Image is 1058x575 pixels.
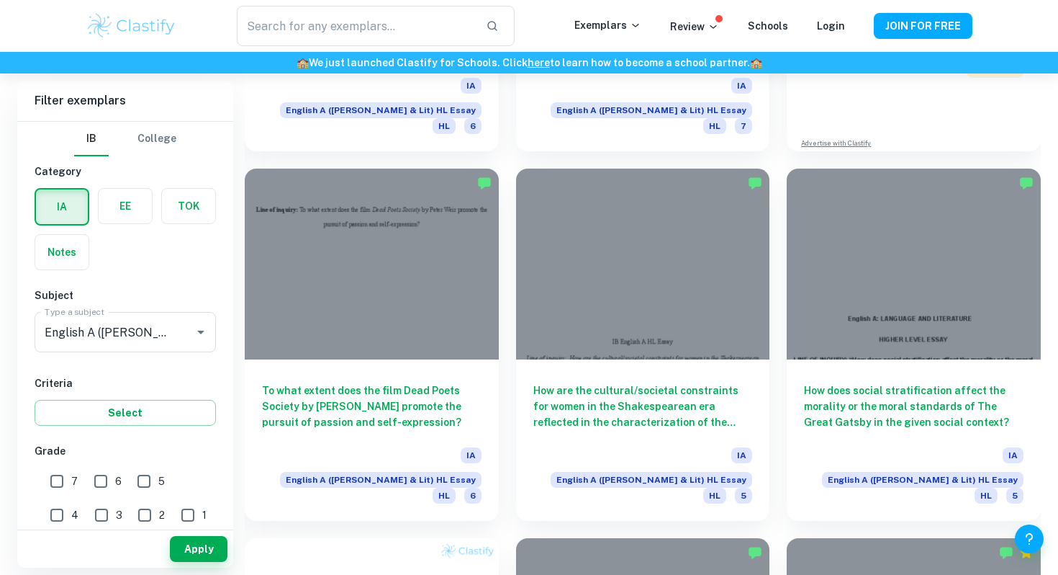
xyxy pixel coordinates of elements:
span: IA [1003,447,1023,463]
span: 🏫 [297,57,309,68]
div: Filter type choice [74,122,176,156]
span: 7 [71,473,78,489]
span: 5 [158,473,165,489]
span: HL [975,488,998,504]
h6: Grade [35,443,216,459]
span: 4 [71,507,78,523]
h6: How are the cultural/societal constraints for women in the Shakespearean era reflected in the cha... [533,383,753,430]
h6: We just launched Clastify for Schools. Click to learn how to become a school partner. [3,55,1055,71]
img: Clastify logo [86,12,177,40]
button: EE [99,189,152,223]
label: Type a subject [45,306,104,318]
img: Marked [1019,176,1034,190]
img: Marked [748,545,762,560]
button: Help and Feedback [1015,525,1044,553]
span: English A ([PERSON_NAME] & Lit) HL Essay [551,102,752,118]
p: Review [670,19,719,35]
h6: Filter exemplars [17,81,233,121]
img: Marked [999,545,1013,560]
a: here [528,57,550,68]
span: HL [433,118,456,134]
span: 5 [735,488,752,504]
h6: Subject [35,287,216,303]
span: 6 [464,488,481,504]
p: Exemplars [574,17,641,33]
button: College [137,122,176,156]
span: 🏫 [750,57,762,68]
span: HL [703,488,726,504]
span: IA [731,78,752,94]
span: IA [461,78,481,94]
img: Marked [748,176,762,190]
span: HL [703,118,726,134]
span: 2 [159,507,165,523]
img: Marked [477,176,492,190]
a: Login [817,20,845,32]
span: 6 [464,118,481,134]
h6: Criteria [35,375,216,391]
span: 1 [202,507,207,523]
span: 6 [115,473,122,489]
h6: How does social stratification affect the morality or the moral standards of The Great Gatsby in ... [804,383,1023,430]
button: IA [36,190,88,224]
button: Select [35,400,216,426]
a: To what extent does the film Dead Poets Society by [PERSON_NAME] promote the pursuit of passion a... [245,169,499,520]
a: How are the cultural/societal constraints for women in the Shakespearean era reflected in the cha... [516,169,770,520]
button: IB [74,122,109,156]
span: IA [461,447,481,463]
span: IA [731,447,752,463]
span: English A ([PERSON_NAME] & Lit) HL Essay [280,472,481,488]
h6: Category [35,164,216,179]
button: Open [191,322,211,342]
input: Search for any exemplars... [237,6,474,46]
span: English A ([PERSON_NAME] & Lit) HL Essay [551,472,752,488]
a: How does social stratification affect the morality or the moral standards of The Great Gatsby in ... [787,169,1041,520]
button: TOK [162,189,215,223]
span: English A ([PERSON_NAME] & Lit) HL Essay [822,472,1023,488]
span: 7 [735,118,752,134]
span: HL [433,488,456,504]
button: Apply [170,536,227,562]
span: English A ([PERSON_NAME] & Lit) HL Essay [280,102,481,118]
span: 5 [1006,488,1023,504]
a: Schools [748,20,788,32]
span: 3 [116,507,122,523]
button: Notes [35,235,89,269]
button: JOIN FOR FREE [874,13,972,39]
a: Advertise with Clastify [801,138,871,148]
div: Premium [1019,545,1034,560]
h6: To what extent does the film Dead Poets Society by [PERSON_NAME] promote the pursuit of passion a... [262,383,481,430]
